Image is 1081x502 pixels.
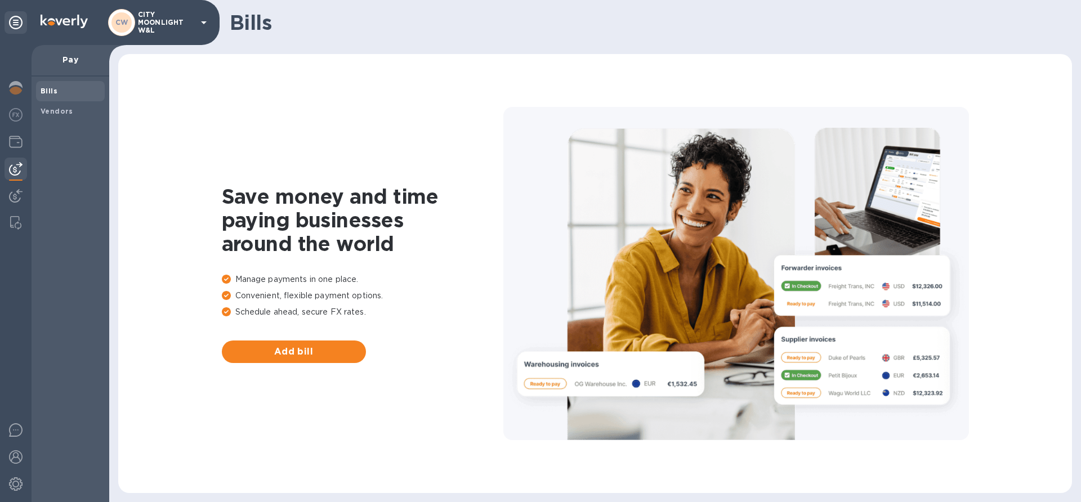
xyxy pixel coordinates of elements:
span: Add bill [231,345,357,358]
b: Vendors [41,107,73,115]
img: Wallets [9,135,23,149]
p: Manage payments in one place. [222,274,503,285]
b: CW [115,18,128,26]
p: Schedule ahead, secure FX rates. [222,306,503,318]
p: CITY MOONLIGHT W&L [138,11,194,34]
button: Add bill [222,340,366,363]
div: Unpin categories [5,11,27,34]
img: Foreign exchange [9,108,23,122]
b: Bills [41,87,57,95]
img: Logo [41,15,88,28]
h1: Save money and time paying businesses around the world [222,185,503,256]
h1: Bills [230,11,1063,34]
p: Pay [41,54,100,65]
p: Convenient, flexible payment options. [222,290,503,302]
